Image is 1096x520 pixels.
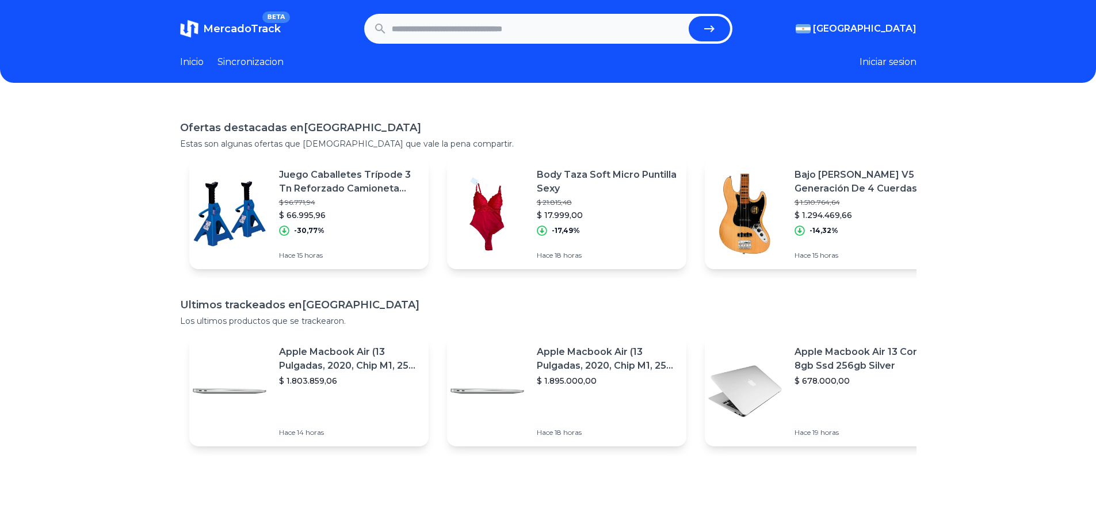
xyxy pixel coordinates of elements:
[189,174,270,254] img: Featured image
[180,55,204,69] a: Inicio
[537,168,677,196] p: Body Taza Soft Micro Puntilla Sexy
[795,251,935,260] p: Hace 15 horas
[294,226,324,235] p: -30,77%
[795,375,935,387] p: $ 678.000,00
[447,336,686,446] a: Featured imageApple Macbook Air (13 Pulgadas, 2020, Chip M1, 256 Gb De Ssd, 8 Gb De Ram) - Plata$...
[180,120,916,136] h1: Ofertas destacadas en [GEOGRAPHIC_DATA]
[447,351,528,431] img: Featured image
[189,336,429,446] a: Featured imageApple Macbook Air (13 Pulgadas, 2020, Chip M1, 256 Gb De Ssd, 8 Gb De Ram) - Plata$...
[795,168,935,196] p: Bajo [PERSON_NAME] V5 2da Generación De 4 Cuerdas
[809,226,838,235] p: -14,32%
[447,174,528,254] img: Featured image
[189,159,429,269] a: Featured imageJuego Caballetes Trípode 3 Tn Reforzado Camioneta Auto$ 96.771,94$ 66.995,96-30,77%...
[860,55,916,69] button: Iniciar sesion
[217,55,284,69] a: Sincronizacion
[279,428,419,437] p: Hace 14 horas
[180,297,916,313] h1: Ultimos trackeados en [GEOGRAPHIC_DATA]
[795,345,935,373] p: Apple Macbook Air 13 Core I5 8gb Ssd 256gb Silver
[279,198,419,207] p: $ 96.771,94
[279,168,419,196] p: Juego Caballetes Trípode 3 Tn Reforzado Camioneta Auto
[795,209,935,221] p: $ 1.294.469,66
[537,198,677,207] p: $ 21.815,48
[203,22,281,35] span: MercadoTrack
[537,209,677,221] p: $ 17.999,00
[795,198,935,207] p: $ 1.510.764,64
[279,209,419,221] p: $ 66.995,96
[279,251,419,260] p: Hace 15 horas
[279,375,419,387] p: $ 1.803.859,06
[705,174,785,254] img: Featured image
[813,22,916,36] span: [GEOGRAPHIC_DATA]
[447,159,686,269] a: Featured imageBody Taza Soft Micro Puntilla Sexy$ 21.815,48$ 17.999,00-17,49%Hace 18 horas
[537,251,677,260] p: Hace 18 horas
[552,226,580,235] p: -17,49%
[189,351,270,431] img: Featured image
[705,351,785,431] img: Featured image
[262,12,289,23] span: BETA
[705,336,944,446] a: Featured imageApple Macbook Air 13 Core I5 8gb Ssd 256gb Silver$ 678.000,00Hace 19 horas
[180,20,281,38] a: MercadoTrackBETA
[705,159,944,269] a: Featured imageBajo [PERSON_NAME] V5 2da Generación De 4 Cuerdas$ 1.510.764,64$ 1.294.469,66-14,32...
[180,315,916,327] p: Los ultimos productos que se trackearon.
[795,428,935,437] p: Hace 19 horas
[537,375,677,387] p: $ 1.895.000,00
[279,345,419,373] p: Apple Macbook Air (13 Pulgadas, 2020, Chip M1, 256 Gb De Ssd, 8 Gb De Ram) - Plata
[796,22,916,36] button: [GEOGRAPHIC_DATA]
[537,428,677,437] p: Hace 18 horas
[180,20,198,38] img: MercadoTrack
[180,138,916,150] p: Estas son algunas ofertas que [DEMOGRAPHIC_DATA] que vale la pena compartir.
[796,24,811,33] img: Argentina
[537,345,677,373] p: Apple Macbook Air (13 Pulgadas, 2020, Chip M1, 256 Gb De Ssd, 8 Gb De Ram) - Plata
